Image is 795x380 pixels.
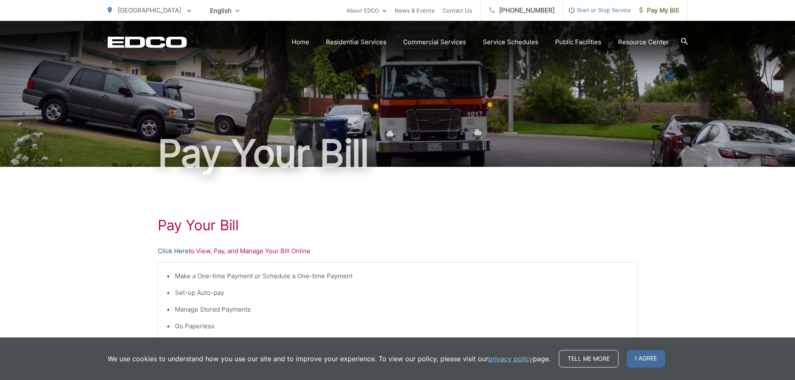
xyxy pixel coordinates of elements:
[108,133,688,174] h1: Pay Your Bill
[559,350,618,367] a: Tell me more
[175,288,629,298] li: Set-up Auto-pay
[204,3,246,18] span: English
[326,37,386,47] a: Residential Services
[618,37,669,47] a: Resource Center
[488,354,533,364] a: privacy policy
[118,6,181,14] span: [GEOGRAPHIC_DATA]
[483,37,538,47] a: Service Schedules
[108,354,550,364] p: We use cookies to understand how you use our site and to improve your experience. To view our pol...
[292,37,309,47] a: Home
[108,36,187,48] a: EDCD logo. Return to the homepage.
[175,271,629,281] li: Make a One-time Payment or Schedule a One-time Payment
[158,246,189,256] a: Click Here
[175,321,629,331] li: Go Paperless
[175,305,629,315] li: Manage Stored Payments
[443,5,472,15] a: Contact Us
[158,246,638,256] p: to View, Pay, and Manage Your Bill Online
[627,350,665,367] span: I agree
[555,37,601,47] a: Public Facilities
[346,5,386,15] a: About EDCO
[158,217,638,234] h1: Pay Your Bill
[403,37,466,47] a: Commercial Services
[395,5,434,15] a: News & Events
[639,5,679,15] span: Pay My Bill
